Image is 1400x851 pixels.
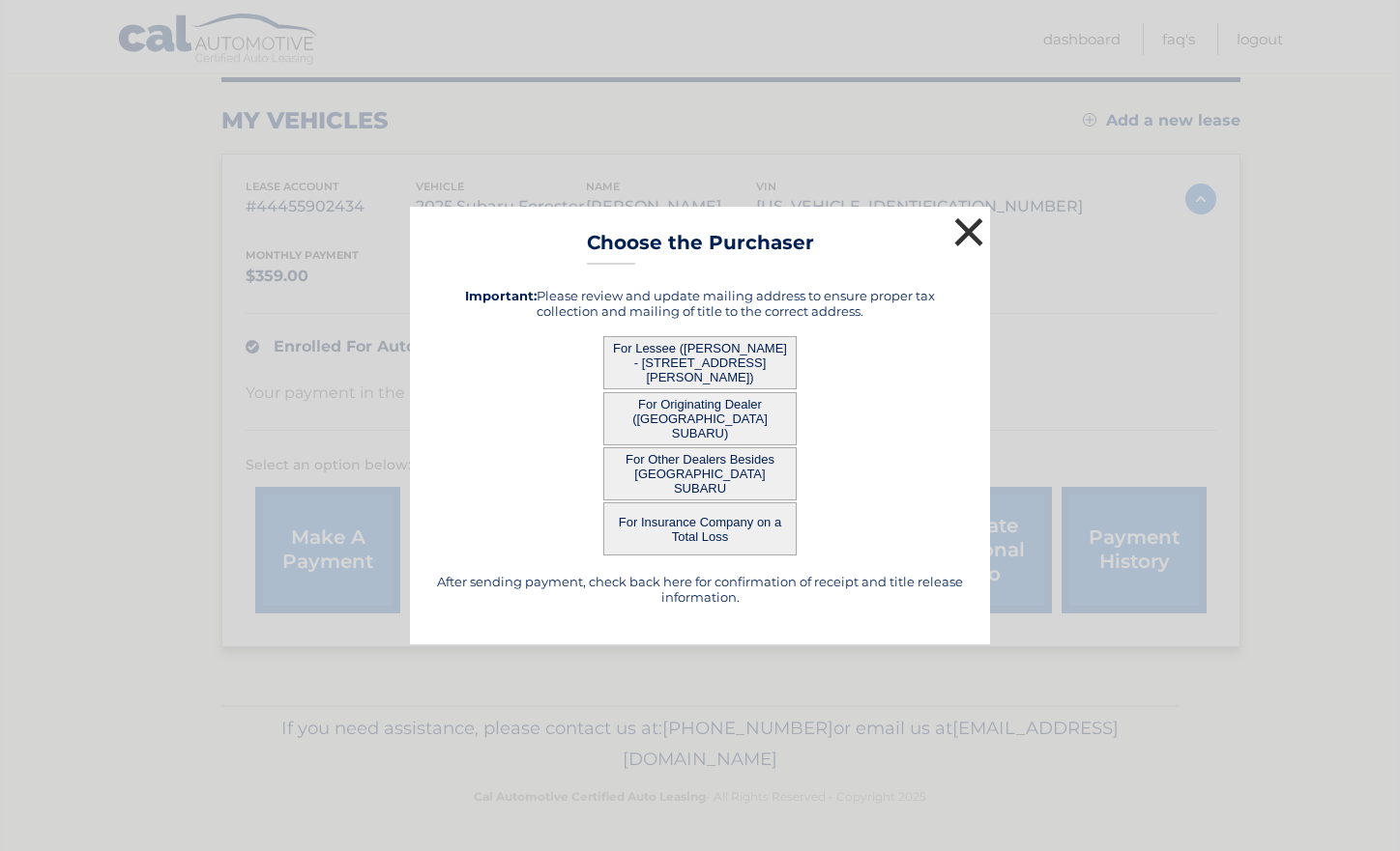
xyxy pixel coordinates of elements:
h5: Please review and update mailing address to ensure proper tax collection and mailing of title to ... [434,288,966,319]
strong: Important: [465,288,537,303]
button: For Originating Dealer ([GEOGRAPHIC_DATA] SUBARU) [603,392,797,445]
button: For Other Dealers Besides [GEOGRAPHIC_DATA] SUBARU [603,447,797,500]
button: For Insurance Company on a Total Loss [603,502,797,555]
h5: After sending payment, check back here for confirmation of receipt and title release information. [434,574,966,605]
button: For Lessee ([PERSON_NAME] - [STREET_ADDRESS][PERSON_NAME]) [603,336,797,389]
h3: Choose the Purchaser [587,231,814,265]
button: × [949,213,988,251]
